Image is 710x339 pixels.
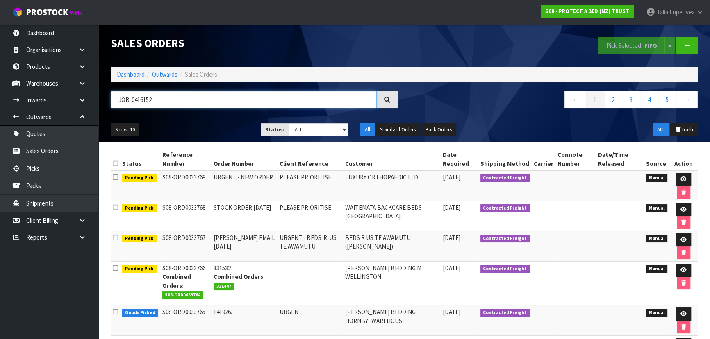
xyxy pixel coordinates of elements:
span: Pending Pick [122,265,157,273]
td: [PERSON_NAME] BEDDING HORNBY -WAREHOUSE [343,305,440,336]
a: 4 [640,91,658,108]
td: [PERSON_NAME] EMAIL [DATE] [212,231,278,262]
a: 5 [658,91,676,108]
td: S08-ORD0033768 [160,201,212,231]
span: [DATE] [443,264,460,272]
th: Status [120,148,160,170]
a: 1 [586,91,604,108]
img: cube-alt.png [12,7,23,17]
span: Manual [646,235,668,243]
td: S08-ORD0033765 [160,305,212,336]
span: S08-ORD0033764 [162,291,204,299]
th: Date Required [441,148,478,170]
button: Back Orders [421,123,456,136]
span: [DATE] [443,173,460,181]
td: S08-ORD0033766 [160,262,212,305]
small: WMS [70,9,82,17]
span: Goods Picked [122,309,158,317]
span: Contracted Freight [480,204,530,212]
a: 2 [604,91,622,108]
span: Lupeuvea [669,8,695,16]
span: Pending Pick [122,235,157,243]
h1: Sales Orders [111,37,398,49]
td: PLEASE PRIORITISE [278,170,343,201]
a: ← [564,91,586,108]
span: 331447 [214,282,234,291]
strong: S08 - PROTECT A BED (NZ) TRUST [545,8,629,15]
span: [DATE] [443,234,460,242]
strong: Combined Orders: [214,273,265,280]
a: Outwards [152,70,177,78]
button: All [360,123,375,136]
td: PLEASE PRIORITISE [278,201,343,231]
td: WAITEMATA BACKCARE BEDS [GEOGRAPHIC_DATA] [343,201,440,231]
th: Connote Number [555,148,596,170]
a: 3 [622,91,640,108]
span: Contracted Freight [480,235,530,243]
a: S08 - PROTECT A BED (NZ) TRUST [541,5,634,18]
td: LUXURY ORTHOPAEDIC LTD [343,170,440,201]
td: BEDS R US TE AWAMUTU ([PERSON_NAME]) [343,231,440,262]
th: Shipping Method [478,148,532,170]
td: URGENT [278,305,343,336]
td: URGENT - NEW ORDER [212,170,278,201]
span: Pending Pick [122,174,157,182]
span: Talia [657,8,668,16]
th: Order Number [212,148,278,170]
th: Client Reference [278,148,343,170]
input: Search sales orders [111,91,377,108]
span: Manual [646,309,668,317]
button: Standard Orders [375,123,420,136]
span: Contracted Freight [480,309,530,317]
td: STOCK ORDER [DATE] [212,201,278,231]
strong: FIFO [644,42,657,50]
span: Manual [646,204,668,212]
th: Source [644,148,670,170]
a: Dashboard [117,70,145,78]
span: Manual [646,265,668,273]
button: Trash [670,123,698,136]
span: [DATE] [443,203,460,211]
button: Show: 10 [111,123,139,136]
strong: Status: [265,126,284,133]
span: Pending Pick [122,204,157,212]
span: Manual [646,174,668,182]
th: Date/Time Released [596,148,644,170]
td: S08-ORD0033769 [160,170,212,201]
td: URGENT - BEDS-R-US TE AWAMUTU [278,231,343,262]
th: Action [669,148,698,170]
td: S08-ORD0033767 [160,231,212,262]
th: Customer [343,148,440,170]
button: ALL [653,123,669,136]
td: 141926. [212,305,278,336]
span: ProStock [26,7,68,18]
span: Contracted Freight [480,265,530,273]
td: [PERSON_NAME] BEDDING MT WELLINGTON [343,262,440,305]
button: Pick Selected -FIFO [598,37,665,54]
span: Contracted Freight [480,174,530,182]
strong: Combined Orders: [162,273,191,289]
td: 331532 [212,262,278,305]
a: → [676,91,698,108]
th: Carrier [532,148,555,170]
span: Sales Orders [185,70,217,78]
th: Reference Number [160,148,212,170]
span: [DATE] [443,308,460,316]
nav: Page navigation [410,91,698,111]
